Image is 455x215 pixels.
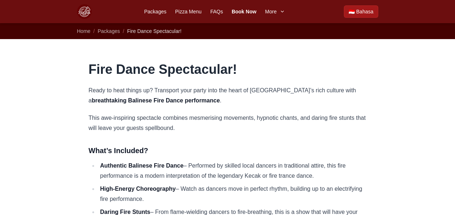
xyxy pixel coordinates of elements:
strong: breathtaking Balinese Fire Dance performance [92,97,220,104]
h3: What’s Included? [89,145,367,156]
h1: Fire Dance Spectacular! [89,62,367,77]
span: More [265,8,277,15]
li: – Watch as dancers move in perfect rhythm, building up to an electrifying fire performance. [98,184,367,204]
strong: Authentic Balinese Fire Dance [100,163,184,169]
button: More [265,8,285,15]
a: Book Now [232,8,256,15]
li: – Performed by skilled local dancers in traditional attire, this fire performance is a modern int... [98,161,367,181]
span: Bahasa [356,8,373,15]
p: Ready to heat things up? Transport your party into the heart of [GEOGRAPHIC_DATA]’s rich culture ... [89,85,367,106]
span: Fire Dance Spectacular! [127,28,181,34]
p: This awe-inspiring spectacle combines mesmerising movements, hypnotic chants, and daring fire stu... [89,113,367,133]
img: Bali Pizza Party Logo [77,4,92,19]
a: Beralih ke Bahasa Indonesia [344,5,378,18]
li: / [93,28,95,35]
a: Packages [98,28,120,34]
strong: High-Energy Choreography [100,186,176,192]
strong: Daring Fire Stunts [100,209,151,215]
a: Pizza Menu [175,8,202,15]
a: Home [77,28,90,34]
a: Packages [144,8,166,15]
a: FAQs [210,8,223,15]
li: / [123,28,124,35]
